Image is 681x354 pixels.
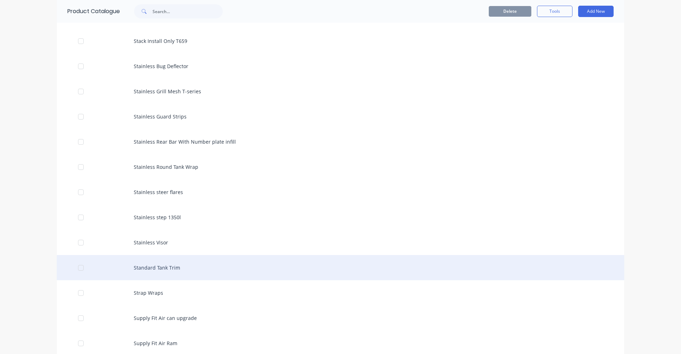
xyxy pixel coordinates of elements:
[153,4,223,18] input: Search...
[57,280,624,305] div: Strap Wraps
[489,6,531,17] button: Delete
[57,230,624,255] div: Stainless Visor
[57,154,624,179] div: Stainless Round Tank Wrap
[57,129,624,154] div: Stainless Rear Bar With Number plate infill
[57,104,624,129] div: Stainless Guard Strips
[537,6,572,17] button: Tools
[578,6,614,17] button: Add New
[57,79,624,104] div: Stainless Grill Mesh T-series
[57,305,624,331] div: Supply Fit Air can upgrade
[57,255,624,280] div: Standard Tank Trim
[57,54,624,79] div: Stainless Bug Deflector
[57,205,624,230] div: Stainless step 1350l
[57,179,624,205] div: Stainless steer flares
[57,28,624,54] div: Stack Install Only T659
